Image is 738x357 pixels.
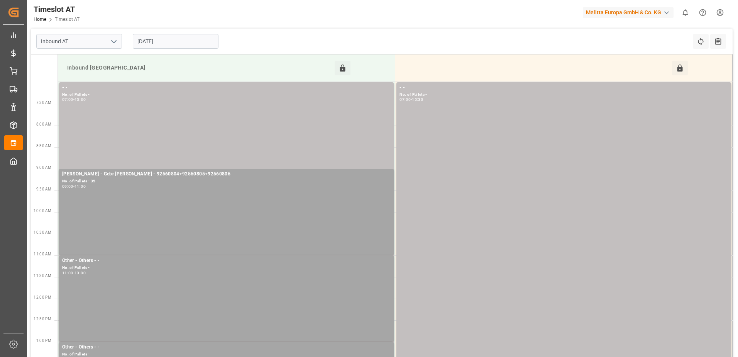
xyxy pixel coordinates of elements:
[36,100,51,105] span: 7:30 AM
[62,185,73,188] div: 09:00
[62,271,73,275] div: 11:00
[108,36,119,48] button: open menu
[34,209,51,213] span: 10:00 AM
[74,271,86,275] div: 13:00
[62,343,391,351] div: Other - Others - -
[677,4,694,21] button: show 0 new notifications
[34,230,51,235] span: 10:30 AM
[62,257,391,265] div: Other - Others - -
[583,5,677,20] button: Melitta Europa GmbH & Co. KG
[62,98,73,101] div: 07:00
[399,92,728,98] div: No. of Pallets -
[74,98,86,101] div: 15:30
[399,98,411,101] div: 07:00
[411,98,412,101] div: -
[36,144,51,148] span: 8:30 AM
[73,271,74,275] div: -
[34,295,51,299] span: 12:00 PM
[34,17,46,22] a: Home
[73,98,74,101] div: -
[36,165,51,170] span: 9:00 AM
[34,274,51,278] span: 11:30 AM
[694,4,711,21] button: Help Center
[73,185,74,188] div: -
[133,34,218,49] input: DD.MM.YYYY
[399,84,728,92] div: - -
[36,122,51,126] span: 8:00 AM
[34,317,51,321] span: 12:30 PM
[62,84,391,92] div: - -
[36,34,122,49] input: Type to search/select
[36,187,51,191] span: 9:30 AM
[34,3,80,15] div: Timeslot AT
[36,338,51,343] span: 1:00 PM
[62,178,391,185] div: No. of Pallets - 35
[62,92,391,98] div: No. of Pallets -
[74,185,86,188] div: 11:00
[412,98,423,101] div: 15:30
[62,170,391,178] div: [PERSON_NAME] - Gebr [PERSON_NAME] - 92560804+92560805+92560806
[62,265,391,271] div: No. of Pallets -
[583,7,674,18] div: Melitta Europa GmbH & Co. KG
[34,252,51,256] span: 11:00 AM
[64,61,335,75] div: Inbound [GEOGRAPHIC_DATA]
